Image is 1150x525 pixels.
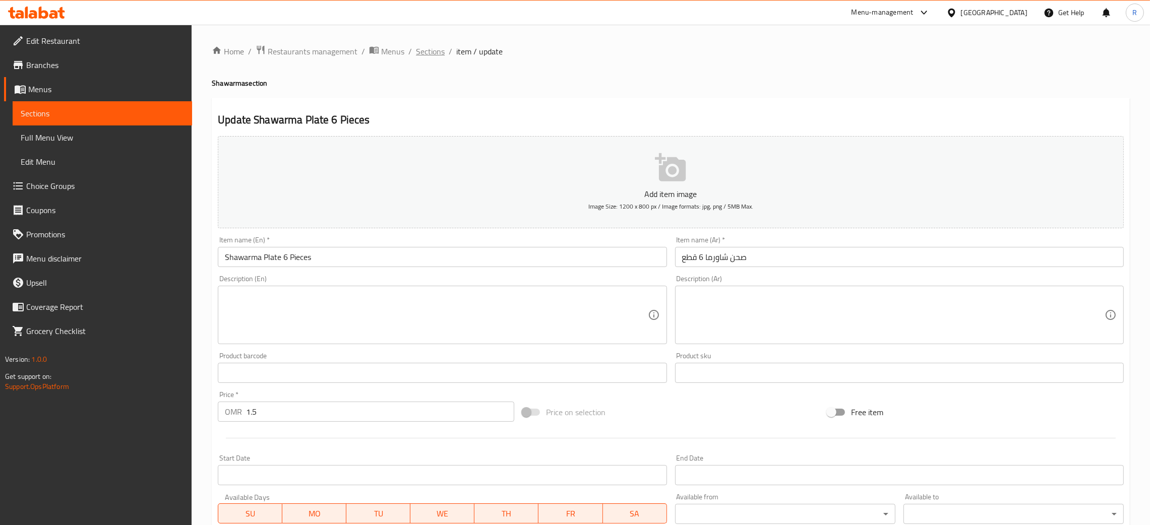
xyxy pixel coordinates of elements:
[456,45,503,57] span: item / update
[361,45,365,57] li: /
[31,353,47,366] span: 1.0.0
[248,45,252,57] li: /
[603,503,667,523] button: SA
[5,353,30,366] span: Version:
[268,45,357,57] span: Restaurants management
[474,503,538,523] button: TH
[282,503,346,523] button: MO
[4,77,192,101] a: Menus
[478,506,534,521] span: TH
[26,228,184,240] span: Promotions
[4,271,192,295] a: Upsell
[222,506,278,521] span: SU
[675,247,1124,267] input: Enter name Ar
[28,83,184,95] span: Menus
[218,136,1124,228] button: Add item imageImage Size: 1200 x 800 px / Image formats: jpg, png / 5MB Max.
[26,180,184,192] span: Choice Groups
[408,45,412,57] li: /
[4,246,192,271] a: Menu disclaimer
[4,29,192,53] a: Edit Restaurant
[369,45,404,58] a: Menus
[21,132,184,144] span: Full Menu View
[21,156,184,168] span: Edit Menu
[26,277,184,289] span: Upsell
[675,363,1124,383] input: Please enter product sku
[961,7,1027,18] div: [GEOGRAPHIC_DATA]
[246,402,514,422] input: Please enter price
[26,325,184,337] span: Grocery Checklist
[218,503,282,523] button: SU
[4,319,192,343] a: Grocery Checklist
[546,406,606,418] span: Price on selection
[4,53,192,77] a: Branches
[218,363,667,383] input: Please enter product barcode
[21,107,184,119] span: Sections
[350,506,406,521] span: TU
[212,78,1130,88] h4: Shawarma section
[225,406,242,418] p: OMR
[851,406,883,418] span: Free item
[381,45,404,57] span: Menus
[4,222,192,246] a: Promotions
[26,35,184,47] span: Edit Restaurant
[26,252,184,265] span: Menu disclaimer
[588,201,753,212] span: Image Size: 1200 x 800 px / Image formats: jpg, png / 5MB Max.
[13,150,192,174] a: Edit Menu
[13,101,192,125] a: Sections
[233,188,1108,200] p: Add item image
[852,7,914,19] div: Menu-management
[675,504,895,524] div: ​
[542,506,598,521] span: FR
[4,198,192,222] a: Coupons
[414,506,470,521] span: WE
[26,59,184,71] span: Branches
[5,380,69,393] a: Support.OpsPlatform
[410,503,474,523] button: WE
[13,125,192,150] a: Full Menu View
[26,301,184,313] span: Coverage Report
[26,204,184,216] span: Coupons
[256,45,357,58] a: Restaurants management
[212,45,244,57] a: Home
[5,370,51,383] span: Get support on:
[346,503,410,523] button: TU
[218,112,1124,127] h2: Update Shawarma Plate 6 Pieces
[903,504,1124,524] div: ​
[538,503,602,523] button: FR
[286,506,342,521] span: MO
[4,174,192,198] a: Choice Groups
[1132,7,1137,18] span: R
[218,247,667,267] input: Enter name En
[607,506,663,521] span: SA
[416,45,445,57] a: Sections
[212,45,1130,58] nav: breadcrumb
[4,295,192,319] a: Coverage Report
[449,45,452,57] li: /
